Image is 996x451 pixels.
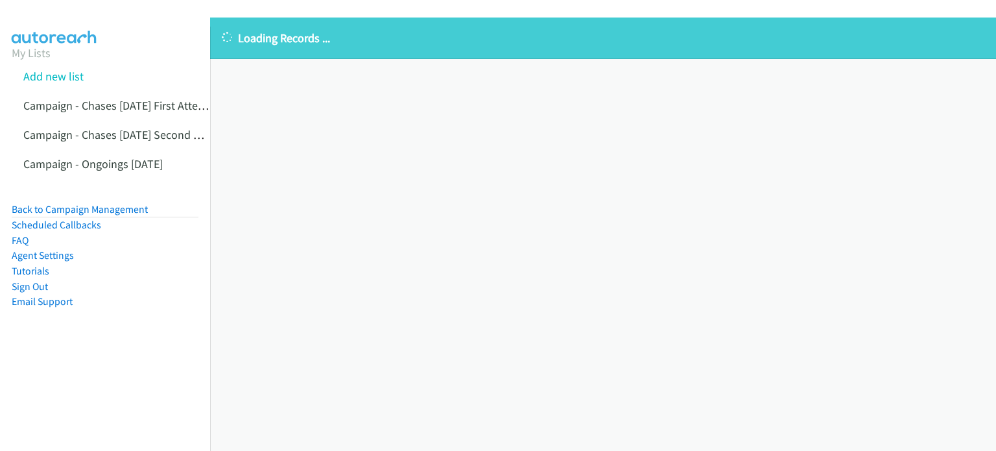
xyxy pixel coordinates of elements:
a: Agent Settings [12,249,74,262]
p: Loading Records ... [222,29,984,47]
a: Campaign - Ongoings [DATE] [23,156,163,171]
a: Email Support [12,295,73,308]
a: Sign Out [12,280,48,293]
a: Scheduled Callbacks [12,219,101,231]
a: FAQ [12,234,29,247]
a: Campaign - Chases [DATE] First Attempt [23,98,218,113]
a: My Lists [12,45,51,60]
a: Tutorials [12,265,49,277]
a: Back to Campaign Management [12,203,148,215]
a: Add new list [23,69,84,84]
a: Campaign - Chases [DATE] Second Attempt [23,127,233,142]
